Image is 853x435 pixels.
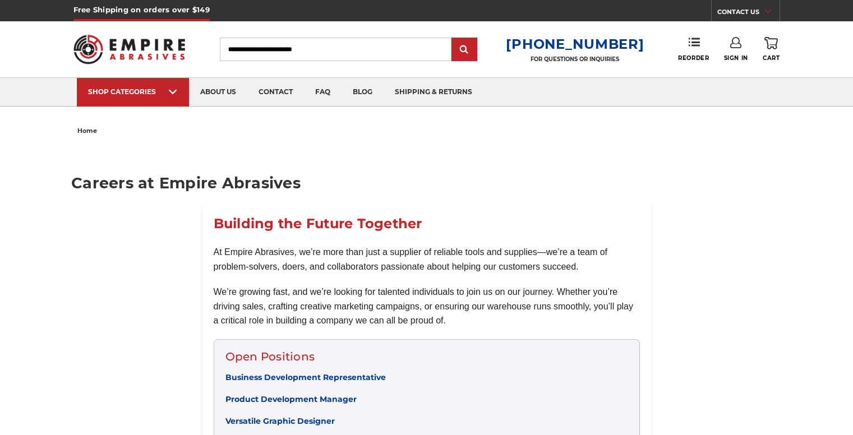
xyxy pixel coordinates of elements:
[763,54,780,62] span: Cart
[88,87,178,96] div: SHOP CATEGORIES
[225,348,628,365] h2: Open Positions
[384,78,483,107] a: shipping & returns
[214,214,640,234] h1: Building the Future Together
[763,37,780,62] a: Cart
[71,175,782,191] h1: Careers at Empire Abrasives
[77,127,97,135] span: home
[678,37,709,61] a: Reorder
[304,78,342,107] a: faq
[225,416,335,426] a: Versatile Graphic Designer
[678,54,709,62] span: Reorder
[225,394,357,404] a: Product Development Manager
[247,78,304,107] a: contact
[225,372,386,382] a: Business Development Representative
[717,6,780,21] a: CONTACT US
[724,54,748,62] span: Sign In
[214,285,640,328] p: We’re growing fast, and we’re looking for talented individuals to join us on our journey. Whether...
[73,27,186,71] img: Empire Abrasives
[506,36,644,52] a: [PHONE_NUMBER]
[453,39,476,61] input: Submit
[214,245,640,274] p: At Empire Abrasives, we’re more than just a supplier of reliable tools and supplies—we’re a team ...
[189,78,247,107] a: about us
[342,78,384,107] a: blog
[506,55,644,63] p: FOR QUESTIONS OR INQUIRIES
